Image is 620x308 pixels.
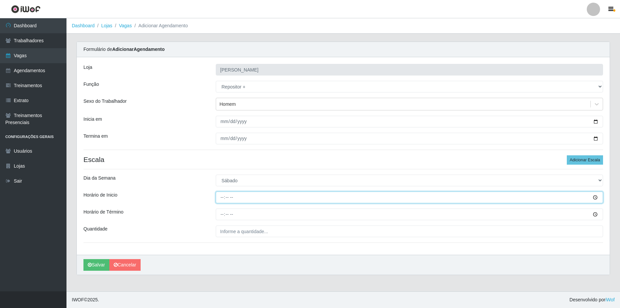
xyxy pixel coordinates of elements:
li: Adicionar Agendamento [132,22,188,29]
label: Horário de Término [83,209,123,216]
label: Horário de Inicio [83,192,117,199]
a: Vagas [119,23,132,28]
label: Função [83,81,99,88]
input: 00/00/0000 [216,116,603,127]
div: Homem [219,101,236,108]
div: Formulário de [77,42,610,57]
nav: breadcrumb [66,18,620,34]
label: Dia da Semana [83,175,116,182]
label: Quantidade [83,226,107,232]
span: IWOF [72,297,84,302]
label: Loja [83,64,92,71]
span: © 2025 . [72,296,99,303]
input: 00:00 [216,209,603,220]
a: Dashboard [72,23,95,28]
label: Inicia em [83,116,102,123]
a: Cancelar [109,259,141,271]
label: Sexo do Trabalhador [83,98,127,105]
button: Adicionar Escala [567,155,603,165]
a: iWof [605,297,615,302]
h4: Escala [83,155,603,164]
input: Informe a quantidade... [216,226,603,237]
strong: Adicionar Agendamento [112,47,165,52]
button: Salvar [83,259,109,271]
a: Lojas [101,23,112,28]
img: CoreUI Logo [11,5,41,13]
label: Termina em [83,133,108,140]
input: 00:00 [216,192,603,203]
span: Desenvolvido por [569,296,615,303]
input: 00/00/0000 [216,133,603,144]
